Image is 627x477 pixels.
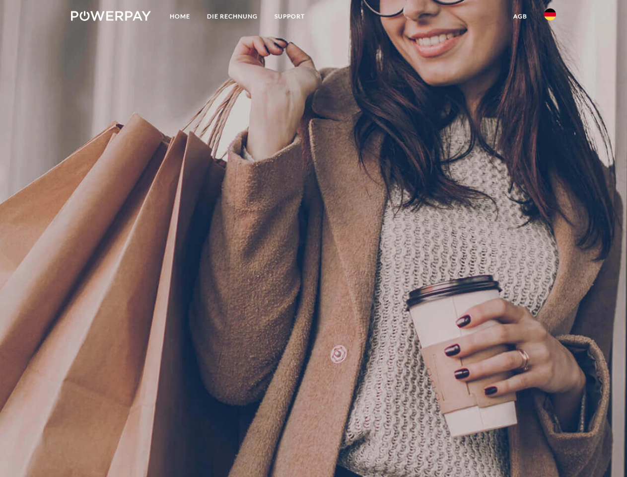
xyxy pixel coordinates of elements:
[505,7,536,25] a: agb
[161,7,199,25] a: Home
[544,8,556,20] img: de
[199,7,266,25] a: DIE RECHNUNG
[71,11,151,21] img: logo-powerpay-white.svg
[266,7,313,25] a: SUPPORT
